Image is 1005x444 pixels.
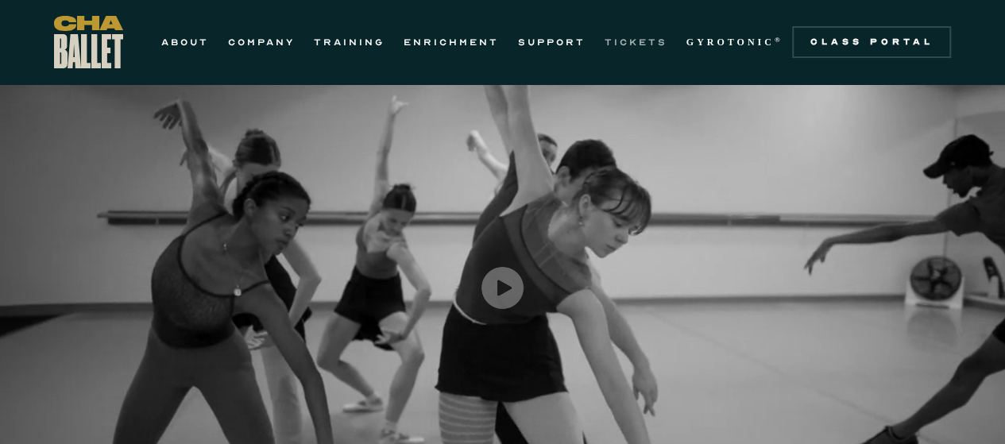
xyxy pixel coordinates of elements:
[802,36,941,48] div: Class Portal
[686,37,775,48] strong: GYROTONIC
[605,33,667,52] a: TICKETS
[792,26,951,58] a: Class Portal
[404,33,499,52] a: ENRICHMENT
[314,33,385,52] a: TRAINING
[686,33,783,52] a: GYROTONIC®
[54,16,123,68] a: home
[775,36,783,44] sup: ®
[161,33,209,52] a: ABOUT
[518,33,586,52] a: SUPPORT
[228,33,295,52] a: COMPANY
